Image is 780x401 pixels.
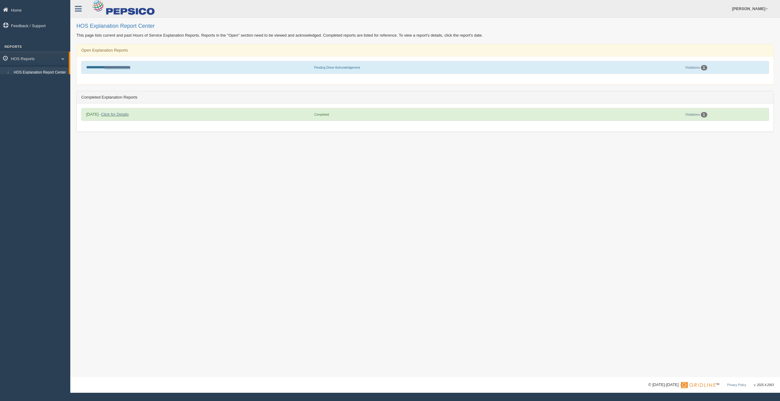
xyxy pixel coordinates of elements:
[685,66,700,69] a: Violations
[77,91,774,103] div: Completed Explanation Reports
[685,113,700,116] a: Violations
[314,113,329,116] span: Completed
[681,382,716,388] img: Gridline
[727,383,746,387] a: Privacy Policy
[101,112,129,117] a: Click for Details
[701,112,707,117] div: 1
[83,111,311,117] div: [DATE] -
[754,383,774,387] span: v. 2025.4.2063
[314,66,360,69] span: Pending Driver Acknowledgement
[77,44,774,56] div: Open Explanation Reports
[76,23,774,29] h2: HOS Explanation Report Center
[701,65,707,70] div: 1
[648,382,774,388] div: © [DATE]-[DATE] - ™
[11,67,69,78] a: HOS Explanation Report Center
